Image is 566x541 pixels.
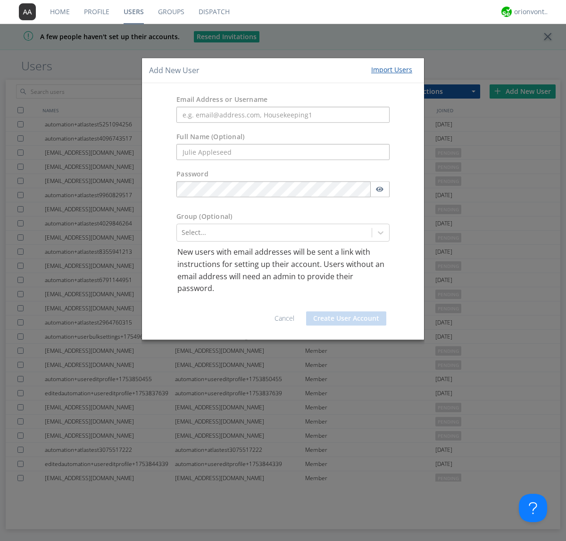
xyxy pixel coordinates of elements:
div: orionvontas+atlas+automation+org2 [514,7,549,17]
label: Email Address or Username [176,95,267,105]
label: Group (Optional) [176,212,232,222]
label: Password [176,170,208,179]
div: Import Users [371,65,412,75]
button: Create User Account [306,311,386,325]
img: 29d36aed6fa347d5a1537e7736e6aa13 [501,7,512,17]
img: 373638.png [19,3,36,20]
h4: Add New User [149,65,200,76]
a: Cancel [275,314,294,323]
label: Full Name (Optional) [176,133,244,142]
p: New users with email addresses will be sent a link with instructions for setting up their account... [177,247,389,295]
input: Julie Appleseed [176,144,390,160]
input: e.g. email@address.com, Housekeeping1 [176,107,390,123]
